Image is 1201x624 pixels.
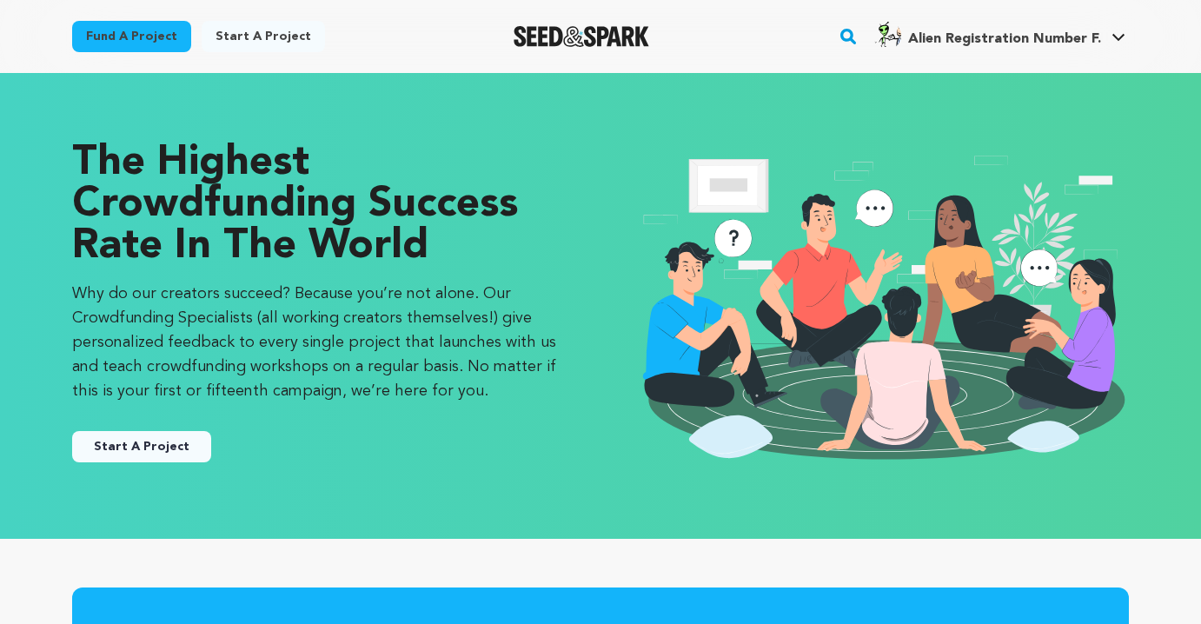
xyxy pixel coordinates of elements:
[908,32,1101,46] span: Alien Registration Number F.
[870,18,1129,50] a: Alien Registration Number F.'s Profile
[873,22,901,50] img: b6da8ef8d6ffea62.png
[873,22,1101,50] div: Alien Registration Number F.'s Profile
[514,26,650,47] img: Seed&Spark Logo Dark Mode
[72,143,566,268] p: The Highest Crowdfunding Success Rate in the World
[72,21,191,52] a: Fund a project
[72,282,566,403] p: Why do our creators succeed? Because you’re not alone. Our Crowdfunding Specialists (all working ...
[635,143,1129,469] img: seedandspark start project illustration image
[202,21,325,52] a: Start a project
[514,26,650,47] a: Seed&Spark Homepage
[870,18,1129,55] span: Alien Registration Number F.'s Profile
[72,431,211,462] button: Start A Project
